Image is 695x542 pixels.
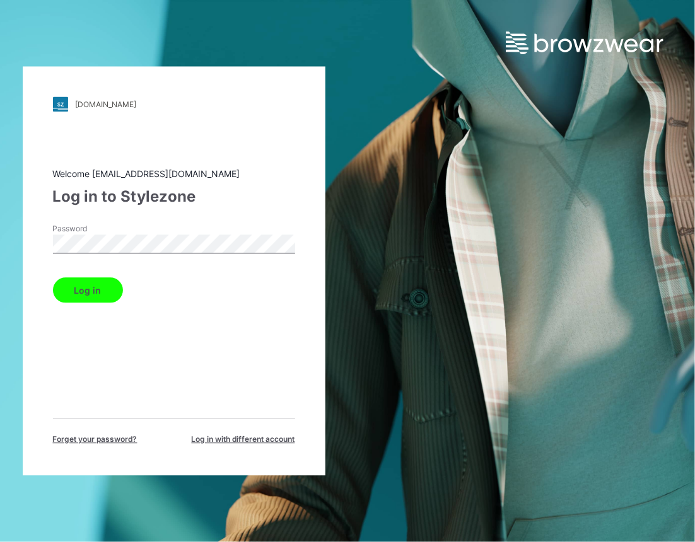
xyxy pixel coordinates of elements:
[53,224,141,235] label: Password
[76,100,137,109] div: [DOMAIN_NAME]
[192,434,295,446] span: Log in with different account
[53,97,68,112] img: stylezone-logo.562084cfcfab977791bfbf7441f1a819.svg
[53,278,123,303] button: Log in
[506,32,663,54] img: browzwear-logo.e42bd6dac1945053ebaf764b6aa21510.svg
[53,434,137,446] span: Forget your password?
[53,186,295,209] div: Log in to Stylezone
[53,97,295,112] a: [DOMAIN_NAME]
[53,168,295,181] div: Welcome [EMAIL_ADDRESS][DOMAIN_NAME]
